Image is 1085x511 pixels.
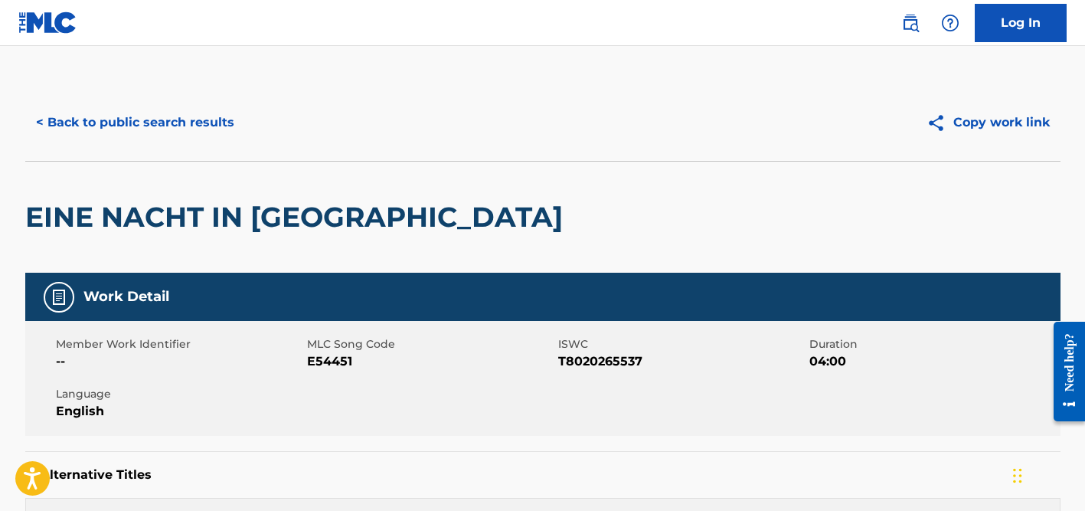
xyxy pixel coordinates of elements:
[916,103,1060,142] button: Copy work link
[18,11,77,34] img: MLC Logo
[558,352,806,371] span: T8020265537
[809,352,1057,371] span: 04:00
[1042,310,1085,433] iframe: Resource Center
[83,288,169,306] h5: Work Detail
[56,352,303,371] span: --
[1013,453,1022,499] div: Drag
[895,8,926,38] a: Public Search
[25,103,245,142] button: < Back to public search results
[56,336,303,352] span: Member Work Identifier
[809,336,1057,352] span: Duration
[307,352,554,371] span: E54451
[56,386,303,402] span: Language
[558,336,806,352] span: ISWC
[1008,437,1085,511] iframe: Chat Widget
[25,200,570,234] h2: EINE NACHT IN [GEOGRAPHIC_DATA]
[41,467,1045,483] h5: Alternative Titles
[926,113,953,133] img: Copy work link
[901,14,920,32] img: search
[56,402,303,421] span: English
[975,4,1067,42] a: Log In
[307,336,554,352] span: MLC Song Code
[50,288,68,306] img: Work Detail
[935,8,966,38] div: Help
[941,14,959,32] img: help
